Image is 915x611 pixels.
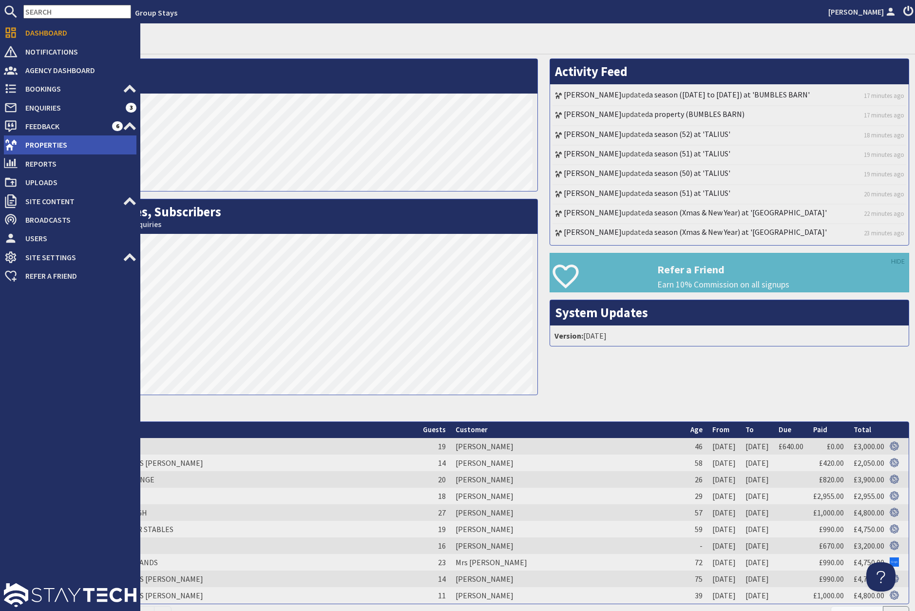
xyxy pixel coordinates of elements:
td: [DATE] [707,455,741,471]
a: 18 minutes ago [864,131,904,140]
a: £3,900.00 [854,475,884,484]
td: [DATE] [741,488,774,504]
span: 19 [438,441,446,451]
span: Dashboard [18,25,136,40]
td: 58 [686,455,707,471]
a: Enquiries 3 [4,100,136,115]
a: £2,955.00 [854,491,884,501]
td: [PERSON_NAME] [451,537,686,554]
a: 23 minutes ago [864,229,904,238]
td: [DATE] [707,471,741,488]
a: £990.00 [819,557,844,567]
img: staytech_l_w-4e588a39d9fa60e82540d7cfac8cfe4b7147e857d3e8dbdfbd41c59d52db0ec4.svg [4,583,136,607]
li: updated [553,185,907,205]
td: [DATE] [707,438,741,455]
td: [DATE] [741,554,774,571]
td: [DATE] [707,504,741,521]
img: Referer: Group Stays [890,591,899,600]
span: 11 [438,591,446,600]
a: £4,800.00 [854,591,884,600]
a: WHIMBRELS [PERSON_NAME] [102,574,203,584]
a: £990.00 [819,574,844,584]
h3: Refer a Friend [657,263,909,276]
a: Refer a Friend Earn 10% Commission on all signups [550,253,910,292]
td: [DATE] [707,587,741,604]
span: 14 [438,574,446,584]
a: £640.00 [779,441,803,451]
span: 18 [438,491,446,501]
td: [DATE] [741,587,774,604]
span: Properties [18,137,136,153]
a: Users [4,230,136,246]
a: [PERSON_NAME] [564,227,622,237]
a: Site Settings [4,249,136,265]
li: updated [553,205,907,224]
a: [PERSON_NAME] [564,188,622,198]
a: a season (52) at 'TALIUS' [649,129,730,139]
img: Referer: Group Stays [890,491,899,500]
a: HIDE [891,256,905,267]
a: From [712,425,729,434]
li: [DATE] [553,328,907,344]
strong: Version: [554,331,583,341]
td: [PERSON_NAME] [451,488,686,504]
li: updated [553,165,907,185]
td: [PERSON_NAME] [451,521,686,537]
td: [PERSON_NAME] [451,587,686,604]
span: Bookings [18,81,123,96]
li: updated [553,146,907,165]
a: To [745,425,754,434]
a: Dashboard [4,25,136,40]
a: Broadcasts [4,212,136,228]
a: £1,000.00 [813,508,844,517]
td: [DATE] [707,554,741,571]
span: Uploads [18,174,136,190]
a: Paid [813,425,827,434]
a: £670.00 [819,541,844,551]
td: 39 [686,587,707,604]
a: Agency Dashboard [4,62,136,78]
a: Guests [423,425,446,434]
a: £4,800.00 [854,508,884,517]
a: £2,050.00 [854,458,884,468]
span: Reports [18,156,136,172]
a: 20 minutes ago [864,190,904,199]
a: [PERSON_NAME] [564,208,622,217]
a: a property (BUMBLES BARN) [649,109,744,119]
span: 19 [438,524,446,534]
a: £4,750.00 [854,557,884,567]
a: [PERSON_NAME] [828,6,897,18]
iframe: Toggle Customer Support [866,562,896,592]
a: Activity Feed [555,63,628,79]
a: 17 minutes ago [864,91,904,100]
a: 19 minutes ago [864,150,904,159]
img: Referer: Group Stays [890,475,899,484]
td: 72 [686,554,707,571]
a: a season ([DATE] to [DATE]) at 'BUMBLES BARN' [649,90,810,99]
span: Notifications [18,44,136,59]
td: [DATE] [741,504,774,521]
a: Bookings [4,81,136,96]
p: Earn 10% Commission on all signups [657,278,909,291]
td: [DATE] [741,438,774,455]
td: [PERSON_NAME] [451,571,686,587]
li: updated [553,87,907,106]
span: 14 [438,458,446,468]
a: [PERSON_NAME] [564,168,622,178]
td: 29 [686,488,707,504]
img: Referer: Group Stays [890,508,899,517]
a: £1,000.00 [813,591,844,600]
li: updated [553,224,907,243]
a: a season (51) at 'TALIUS' [649,149,730,158]
a: £3,200.00 [854,541,884,551]
a: Reports [4,156,136,172]
a: £2,955.00 [813,491,844,501]
td: [DATE] [741,537,774,554]
li: updated [553,126,907,146]
td: [DATE] [707,521,741,537]
td: 57 [686,504,707,521]
a: a season (Xmas & New Year) at '[GEOGRAPHIC_DATA]' [649,227,827,237]
a: £0.00 [827,441,844,451]
a: Feedback 6 [4,118,136,134]
a: Properties [4,137,136,153]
